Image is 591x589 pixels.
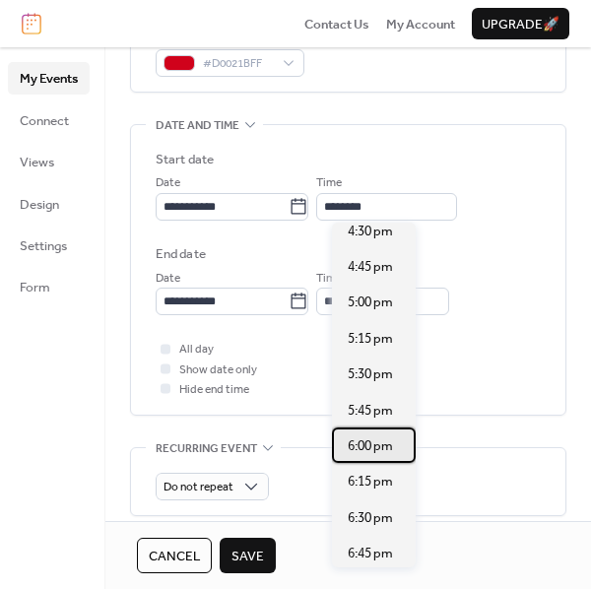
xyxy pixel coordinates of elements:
[156,150,214,169] div: Start date
[348,544,393,563] span: 6:45 pm
[22,13,41,34] img: logo
[220,538,276,573] button: Save
[348,293,393,312] span: 5:00 pm
[20,236,67,256] span: Settings
[149,547,200,566] span: Cancel
[156,244,206,264] div: End date
[179,360,257,380] span: Show date only
[348,257,393,277] span: 4:45 pm
[156,269,180,289] span: Date
[20,69,78,89] span: My Events
[8,104,90,136] a: Connect
[348,401,393,421] span: 5:45 pm
[482,15,559,34] span: Upgrade 🚀
[316,173,342,193] span: Time
[231,547,264,566] span: Save
[156,116,239,136] span: Date and time
[8,62,90,94] a: My Events
[304,15,369,34] span: Contact Us
[179,340,214,360] span: All day
[348,222,393,241] span: 4:30 pm
[156,173,180,193] span: Date
[179,380,249,400] span: Hide end time
[348,364,393,384] span: 5:30 pm
[348,329,393,349] span: 5:15 pm
[20,153,54,172] span: Views
[386,14,455,33] a: My Account
[203,54,273,74] span: #D0021BFF
[8,229,90,261] a: Settings
[8,146,90,177] a: Views
[8,188,90,220] a: Design
[20,111,69,131] span: Connect
[20,195,59,215] span: Design
[316,269,342,289] span: Time
[20,278,50,297] span: Form
[164,476,233,498] span: Do not repeat
[348,472,393,491] span: 6:15 pm
[386,15,455,34] span: My Account
[348,436,393,456] span: 6:00 pm
[304,14,369,33] a: Contact Us
[156,438,257,458] span: Recurring event
[8,271,90,302] a: Form
[472,8,569,39] button: Upgrade🚀
[137,538,212,573] button: Cancel
[348,508,393,528] span: 6:30 pm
